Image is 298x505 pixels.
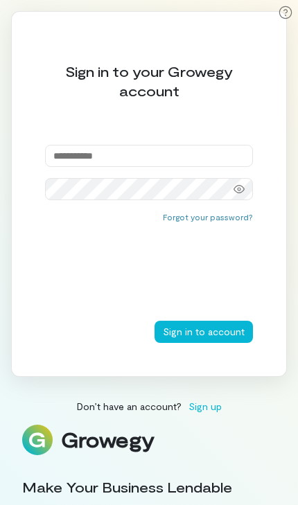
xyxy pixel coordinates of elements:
div: Make Your Business Lendable [22,477,276,497]
img: Logo [22,425,53,455]
div: Sign in to your Growegy account [45,62,253,100]
span: Sign up [189,399,222,414]
button: Forgot your password? [163,211,253,222]
div: Growegy [61,428,154,452]
button: Sign in to account [155,321,253,343]
div: Don’t have an account? [11,399,287,414]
